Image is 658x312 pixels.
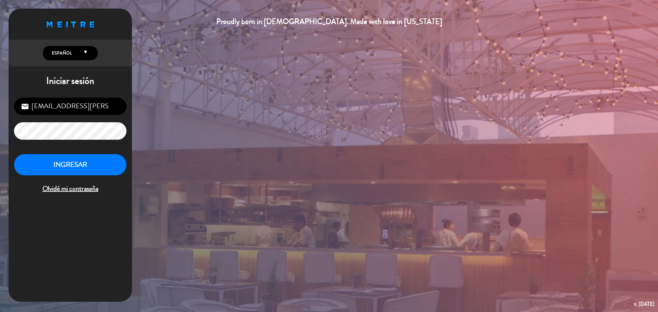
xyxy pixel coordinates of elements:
button: INGRESAR [14,154,126,176]
i: email [21,102,29,111]
span: Español [50,50,72,57]
div: v. [DATE] [634,299,655,309]
input: Correo Electrónico [14,98,126,115]
h1: Iniciar sesión [9,75,132,87]
i: lock [21,127,29,135]
span: Olvidé mi contraseña [14,183,126,195]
